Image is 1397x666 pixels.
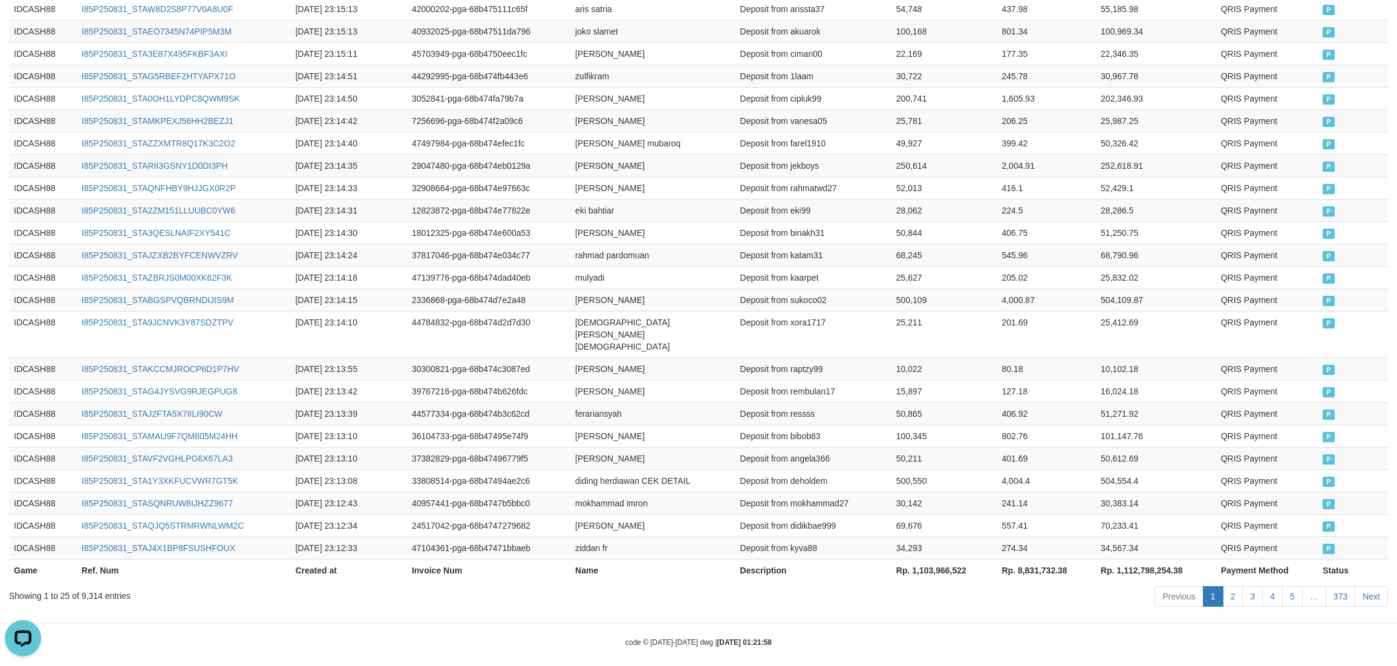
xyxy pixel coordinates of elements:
td: 28,062 [891,199,997,221]
td: 44784832-pga-68b474d2d7d30 [407,311,570,357]
a: I85P250831_STAKCCMJROCP6D1P7HV [82,364,239,374]
a: I85P250831_STA3QESLNAIF2XY541C [82,228,230,238]
a: I85P250831_STAMKPEXJ56HH2BEZJ1 [82,116,233,126]
td: Deposit from didikbae999 [735,514,891,537]
td: [DATE] 23:14:33 [290,177,406,199]
td: 18012325-pga-68b474e600a53 [407,221,570,244]
td: [PERSON_NAME] [570,109,735,132]
td: [DATE] 23:14:15 [290,289,406,311]
td: 50,844 [891,221,997,244]
span: PAID [1323,387,1335,397]
td: [DATE] 23:14:24 [290,244,406,266]
td: IDCASH88 [9,311,77,357]
td: Deposit from eki99 [735,199,891,221]
a: I85P250831_STASQNRUW8IJHZZ9677 [82,498,233,508]
td: QRIS Payment [1216,65,1318,87]
td: QRIS Payment [1216,492,1318,514]
td: [DATE] 23:14:40 [290,132,406,154]
a: 5 [1282,586,1303,607]
td: 44577334-pga-68b474b3c62cd [407,402,570,425]
td: Deposit from ressss [735,402,891,425]
a: Next [1355,586,1388,607]
td: QRIS Payment [1216,380,1318,402]
td: rahmad pardomuan [570,244,735,266]
a: 4 [1262,586,1283,607]
td: IDCASH88 [9,199,77,221]
td: 127.18 [997,380,1096,402]
span: PAID [1323,477,1335,487]
td: 22,346.35 [1096,42,1216,65]
td: [DATE] 23:14:50 [290,87,406,109]
td: 34,567.34 [1096,537,1216,559]
td: Deposit from kyva88 [735,537,891,559]
td: 101,147.76 [1096,425,1216,447]
span: PAID [1323,296,1335,306]
td: 12823872-pga-68b474e77822e [407,199,570,221]
td: 4,000.87 [997,289,1096,311]
td: IDCASH88 [9,154,77,177]
span: PAID [1323,499,1335,509]
span: PAID [1323,454,1335,465]
td: [PERSON_NAME] [570,154,735,177]
td: 399.42 [997,132,1096,154]
td: IDCASH88 [9,177,77,199]
td: joko slamet [570,20,735,42]
span: PAID [1323,117,1335,127]
td: QRIS Payment [1216,109,1318,132]
th: Description [735,559,891,581]
td: 30,142 [891,492,997,514]
td: 500,550 [891,469,997,492]
td: Deposit from sukoco02 [735,289,891,311]
td: IDCASH88 [9,425,77,447]
td: 7256696-pga-68b474f2a09c6 [407,109,570,132]
th: Rp. 1,103,966,522 [891,559,997,581]
td: 406.92 [997,402,1096,425]
th: Invoice Num [407,559,570,581]
td: 52,429.1 [1096,177,1216,199]
td: 557.41 [997,514,1096,537]
td: [DATE] 23:13:39 [290,402,406,425]
td: [DATE] 23:13:10 [290,447,406,469]
td: 37817046-pga-68b474e034c77 [407,244,570,266]
td: Deposit from vanesa05 [735,109,891,132]
span: PAID [1323,544,1335,554]
td: 30,383.14 [1096,492,1216,514]
td: 50,865 [891,402,997,425]
a: I85P250831_STAMAU9F7QM805M24HH [82,431,238,441]
span: PAID [1323,206,1335,217]
a: Previous [1154,586,1203,607]
a: 3 [1242,586,1263,607]
td: QRIS Payment [1216,87,1318,109]
td: 10,022 [891,357,997,380]
td: IDCASH88 [9,65,77,87]
td: QRIS Payment [1216,199,1318,221]
span: PAID [1323,410,1335,420]
td: IDCASH88 [9,447,77,469]
td: 32908664-pga-68b474e97663c [407,177,570,199]
td: [DATE] 23:13:10 [290,425,406,447]
td: Deposit from raptzy99 [735,357,891,380]
a: I85P250831_STAQJQ5STRMRWNLWM2C [82,521,244,531]
td: [DEMOGRAPHIC_DATA][PERSON_NAME][DEMOGRAPHIC_DATA] [570,311,735,357]
td: eki bahtiar [570,199,735,221]
span: PAID [1323,94,1335,105]
a: I85P250831_STAJ2FTA5X7IILI90CW [82,409,223,419]
a: I85P250831_STAZBRJS0M00XK62F3K [82,273,232,282]
th: Rp. 8,831,732.38 [997,559,1096,581]
td: 801.34 [997,20,1096,42]
td: Deposit from akuarok [735,20,891,42]
td: 201.69 [997,311,1096,357]
td: IDCASH88 [9,42,77,65]
td: QRIS Payment [1216,20,1318,42]
td: 51,250.75 [1096,221,1216,244]
td: QRIS Payment [1216,132,1318,154]
a: I85P250831_STARII3GSNY1D0DI3PH [82,161,228,171]
td: 52,013 [891,177,997,199]
span: PAID [1323,365,1335,375]
a: I85P250831_STAG4JYSVG9RJEGPUG8 [82,387,237,396]
td: IDCASH88 [9,87,77,109]
td: IDCASH88 [9,469,77,492]
td: [DATE] 23:14:30 [290,221,406,244]
span: PAID [1323,432,1335,442]
td: QRIS Payment [1216,402,1318,425]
